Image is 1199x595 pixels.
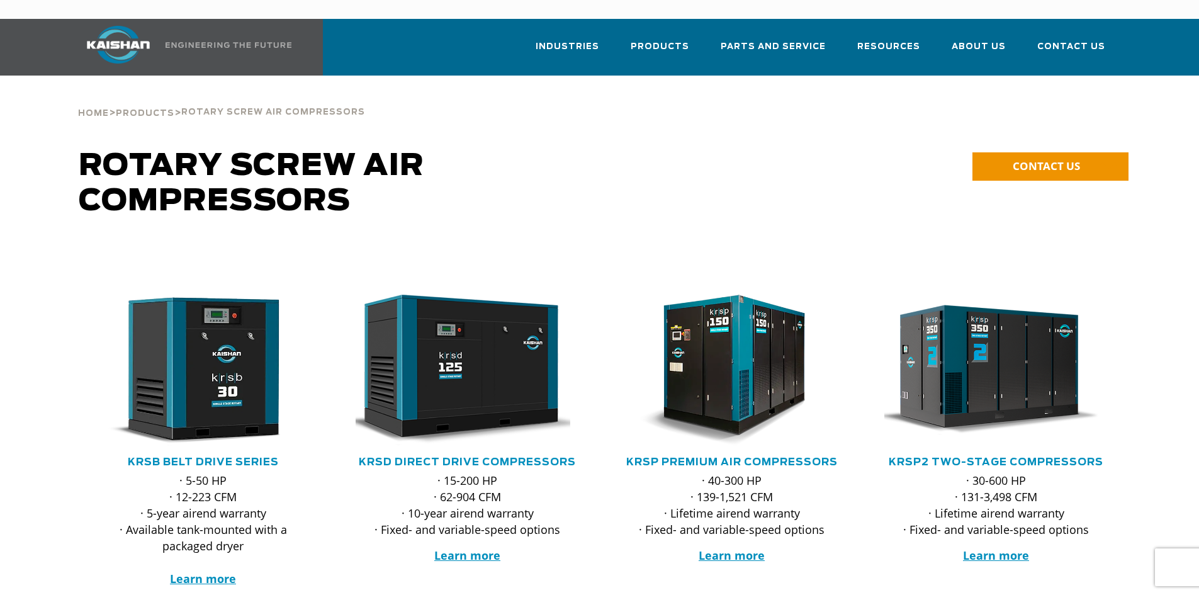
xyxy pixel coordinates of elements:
div: krsp150 [620,295,844,446]
div: krsb30 [91,295,315,446]
a: Parts and Service [721,30,826,73]
a: KRSP Premium Air Compressors [626,457,838,467]
img: krsd125 [346,295,570,446]
span: CONTACT US [1013,159,1080,173]
a: Home [78,107,109,118]
a: Learn more [170,571,236,586]
span: Contact Us [1037,40,1105,54]
a: Kaishan USA [71,19,294,76]
span: Industries [536,40,599,54]
a: Learn more [963,548,1029,563]
span: About Us [952,40,1006,54]
p: · 30-600 HP · 131-3,498 CFM · Lifetime airend warranty · Fixed- and variable-speed options [884,472,1108,538]
img: krsb30 [82,295,306,446]
a: KRSD Direct Drive Compressors [359,457,576,467]
a: KRSB Belt Drive Series [128,457,279,467]
a: Resources [857,30,920,73]
a: Products [116,107,174,118]
img: Engineering the future [166,42,291,48]
a: Contact Us [1037,30,1105,73]
span: Products [116,110,174,118]
img: krsp350 [875,295,1099,446]
a: Products [631,30,689,73]
span: Rotary Screw Air Compressors [181,108,365,116]
a: Industries [536,30,599,73]
div: > > [78,76,365,123]
img: krsp150 [611,295,835,446]
p: · 5-50 HP · 12-223 CFM · 5-year airend warranty · Available tank-mounted with a packaged dryer [91,472,315,587]
p: · 40-300 HP · 139-1,521 CFM · Lifetime airend warranty · Fixed- and variable-speed options [620,472,844,538]
p: · 15-200 HP · 62-904 CFM · 10-year airend warranty · Fixed- and variable-speed options [356,472,580,538]
a: KRSP2 Two-Stage Compressors [889,457,1103,467]
img: kaishan logo [71,26,166,64]
span: Parts and Service [721,40,826,54]
a: CONTACT US [972,152,1129,181]
div: krsp350 [884,295,1108,446]
div: krsd125 [356,295,580,446]
a: Learn more [699,548,765,563]
a: About Us [952,30,1006,73]
span: Resources [857,40,920,54]
span: Home [78,110,109,118]
span: Rotary Screw Air Compressors [79,151,424,217]
span: Products [631,40,689,54]
a: Learn more [434,548,500,563]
